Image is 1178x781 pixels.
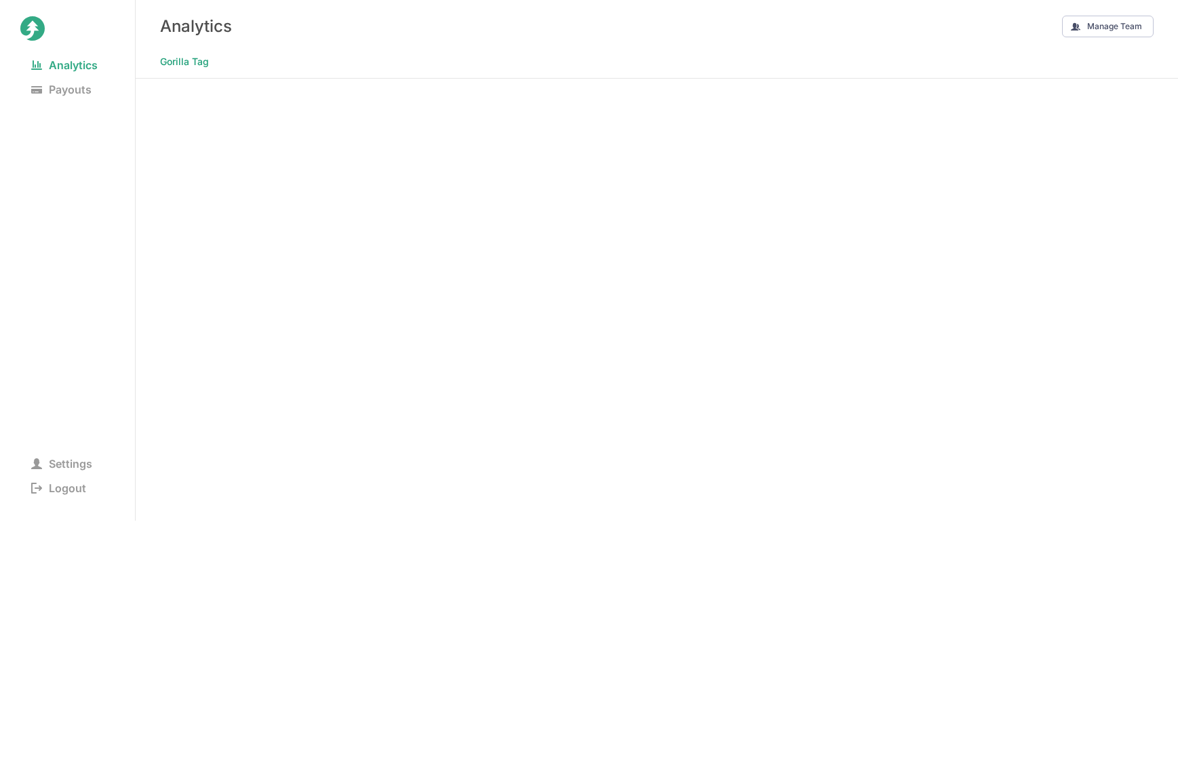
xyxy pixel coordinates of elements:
h3: Analytics [160,16,232,36]
span: Payouts [20,80,102,99]
span: Settings [20,454,103,473]
span: Logout [20,479,97,498]
span: Gorilla Tag [160,52,209,71]
button: Manage Team [1062,16,1154,37]
span: Analytics [20,56,109,75]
